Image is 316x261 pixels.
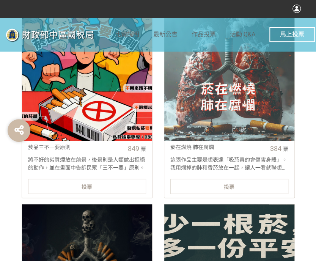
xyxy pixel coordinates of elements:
span: 馬上投票 [280,31,304,38]
span: 投票 [224,184,234,190]
div: 菸品三不一要原則 [28,143,123,151]
span: 票 [283,146,288,152]
a: 最新公告 [153,17,178,52]
span: 384 [270,145,281,153]
span: 票 [141,146,146,152]
img: 「拒菸新世界 AI告訴你」防制菸品稅捐逃漏 徵件比賽 [1,25,115,44]
span: 最新公告 [153,31,178,38]
span: 作品投票 [192,31,216,38]
button: 馬上投票 [269,27,315,42]
a: 菸品三不一要原則849票將不好的劣質煙放在前景，後景則是人類做出拒絕的動作，並在畫面中告訴民眾「三不一要」原則。投票 [22,10,152,198]
a: 菸在燃燒 肺在腐爛384票這張作品主要是想表達「吸菸真的會傷害身體」。我用爛掉的肺和香菸放在一起，讓人一看就聯想到抽菸會讓肺壞掉。比起單純用文字說明，用圖像直接呈現更有衝擊感，也能讓人更快理解菸... [164,10,295,198]
span: 活動 Q&A [230,31,255,38]
a: 作品投票 [192,17,216,52]
span: 849 [128,145,139,153]
a: 活動 Q&A [230,17,255,52]
div: 菸在燃燒 肺在腐爛 [170,143,265,151]
span: 比賽說明 [115,31,139,38]
span: 投票 [82,184,92,190]
div: 將不好的劣質煙放在前景，後景則是人類做出拒絕的動作，並在畫面中告訴民眾「三不一要」原則。 [22,156,152,171]
a: 比賽說明 [115,17,139,52]
div: 這張作品主要是想表達「吸菸真的會傷害身體」。我用爛掉的肺和香菸放在一起，讓人一看就聯想到抽菸會讓肺壞掉。比起單純用文字說明，用圖像直接呈現更有衝擊感，也能讓人更快理解菸害的嚴重性。希望看到這張圖... [164,156,294,171]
